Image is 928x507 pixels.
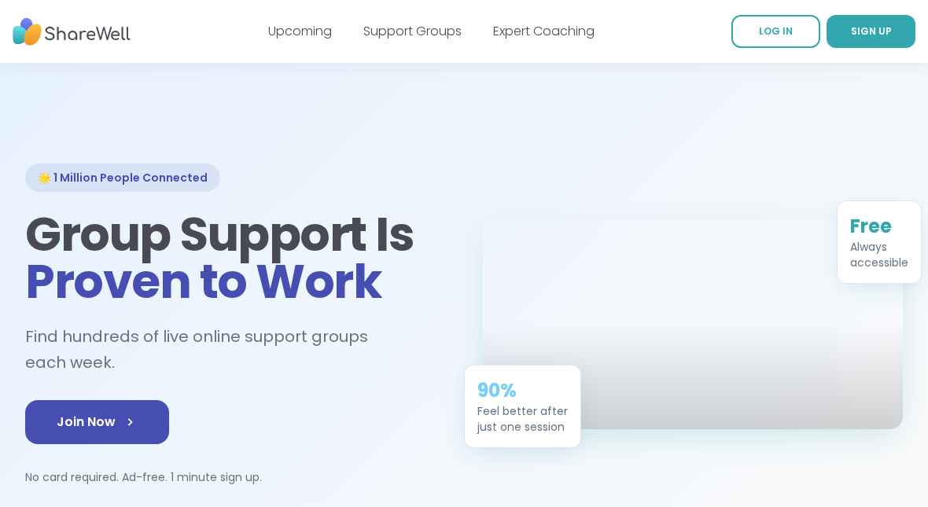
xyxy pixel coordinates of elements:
[13,10,131,53] img: ShareWell Nav Logo
[477,403,568,435] div: Feel better after just one session
[477,378,568,403] div: 90%
[731,15,820,48] a: LOG IN
[851,24,892,38] span: SIGN UP
[827,15,915,48] a: SIGN UP
[25,400,169,444] a: Join Now
[25,248,381,314] span: Proven to Work
[25,211,445,305] h1: Group Support Is
[759,24,793,38] span: LOG IN
[268,22,332,40] a: Upcoming
[25,324,445,375] h2: Find hundreds of live online support groups each week.
[850,239,908,270] div: Always accessible
[850,214,908,239] div: Free
[25,163,220,192] div: 🌟 1 Million People Connected
[363,22,462,40] a: Support Groups
[493,22,595,40] a: Expert Coaching
[57,413,138,432] span: Join Now
[25,469,445,485] p: No card required. Ad-free. 1 minute sign up.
